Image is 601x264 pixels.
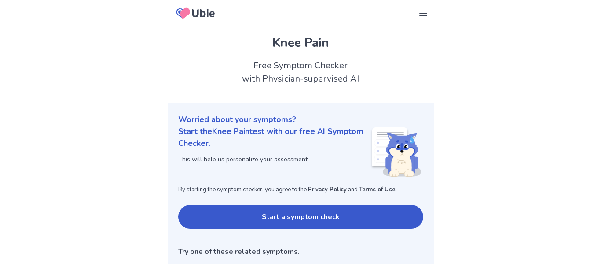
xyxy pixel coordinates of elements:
p: Worried about your symptoms? [178,114,423,126]
p: This will help us personalize your assessment. [178,155,370,164]
h2: Free Symptom Checker with Physician-supervised AI [168,59,434,86]
h1: Knee Pain [178,33,423,52]
a: Privacy Policy [308,186,347,193]
p: Try one of these related symptoms. [178,246,423,257]
img: Shiba [370,127,421,177]
p: By starting the symptom checker, you agree to the and [178,186,423,194]
p: Start the Knee Pain test with our free AI Symptom Checker. [178,126,370,149]
a: Terms of Use [359,186,396,193]
button: Start a symptom check [178,205,423,229]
